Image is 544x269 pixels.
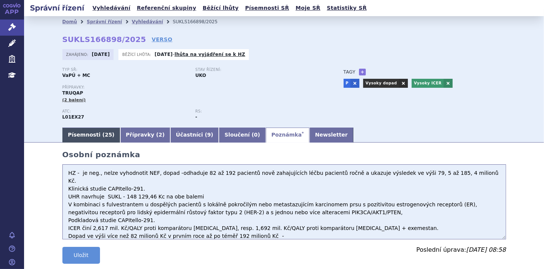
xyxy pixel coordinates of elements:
a: Správní řízení [87,19,122,24]
a: lhůta na vyjádření se k HZ [174,52,245,57]
a: Účastníci (9) [170,128,219,143]
a: Písemnosti SŘ [243,3,291,13]
strong: [DATE] [92,52,110,57]
h2: Osobní poznámka [62,150,506,159]
a: Referenční skupiny [135,3,199,13]
p: RS: [195,109,321,114]
p: Typ SŘ: [62,68,188,72]
span: Běžící lhůta: [122,51,153,57]
span: 25 [105,132,112,138]
a: Běžící lhůty [200,3,241,13]
h2: Správní řízení [24,3,90,13]
p: Poslední úprava: [417,247,506,253]
strong: SUKLS166898/2025 [62,35,146,44]
a: Písemnosti (25) [62,128,120,143]
p: ATC: [62,109,188,114]
textarea: HZ - je neg., nelze vyhodnotit NEF, dopad -odhaduje 82 až 192 pacientů nově zahajujících léčbu pa... [62,164,506,239]
a: Statistiky SŘ [324,3,369,13]
span: TRUQAP [62,90,83,96]
a: Domů [62,19,77,24]
a: Vyhledávání [132,19,163,24]
h3: Tagy [344,68,356,77]
span: 9 [207,132,211,138]
a: + [359,69,366,75]
p: Stav řízení: [195,68,321,72]
a: Newsletter [309,128,353,143]
span: [DATE] 08:58 [466,246,506,253]
strong: KAPIVASERTIB [62,114,85,120]
button: Uložit [62,247,100,264]
a: Vysoky dopad [363,79,399,88]
p: - [155,51,245,57]
span: 2 [159,132,162,138]
span: 0 [254,132,258,138]
a: Přípravky (2) [120,128,170,143]
a: Vyhledávání [90,3,133,13]
p: Přípravky: [62,85,329,90]
a: Moje SŘ [293,3,323,13]
li: SUKLS166898/2025 [173,16,227,27]
a: Sloučení (0) [219,128,265,143]
a: P [344,79,351,88]
a: VERSO [152,36,172,43]
span: Zahájeno: [66,51,90,57]
strong: VaPÚ + MC [62,73,90,78]
span: (2 balení) [62,98,86,102]
strong: UKO [195,73,206,78]
a: Poznámka* [266,128,309,143]
strong: [DATE] [155,52,173,57]
strong: - [195,114,197,120]
a: Vysoky ICER [412,79,444,88]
